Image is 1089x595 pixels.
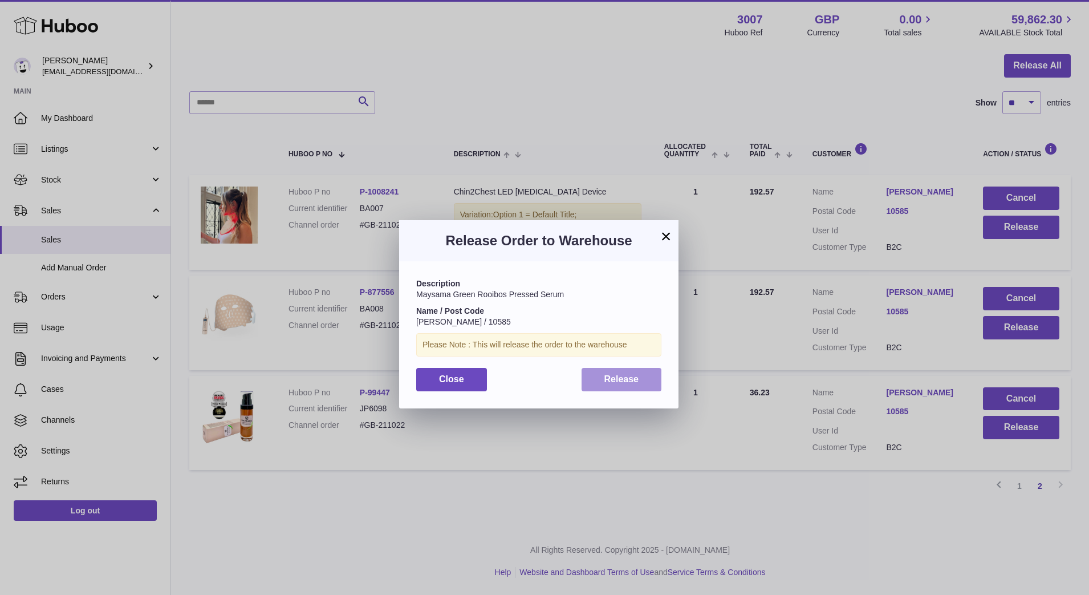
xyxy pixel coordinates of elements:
button: × [659,229,673,243]
strong: Name / Post Code [416,306,484,315]
strong: Description [416,279,460,288]
button: Close [416,368,487,391]
span: Release [604,374,639,384]
span: [PERSON_NAME] / 10585 [416,317,511,326]
h3: Release Order to Warehouse [416,232,661,250]
div: Please Note : This will release the order to the warehouse [416,333,661,357]
button: Release [582,368,662,391]
span: Maysama Green Rooibos Pressed Serum [416,290,564,299]
span: Close [439,374,464,384]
